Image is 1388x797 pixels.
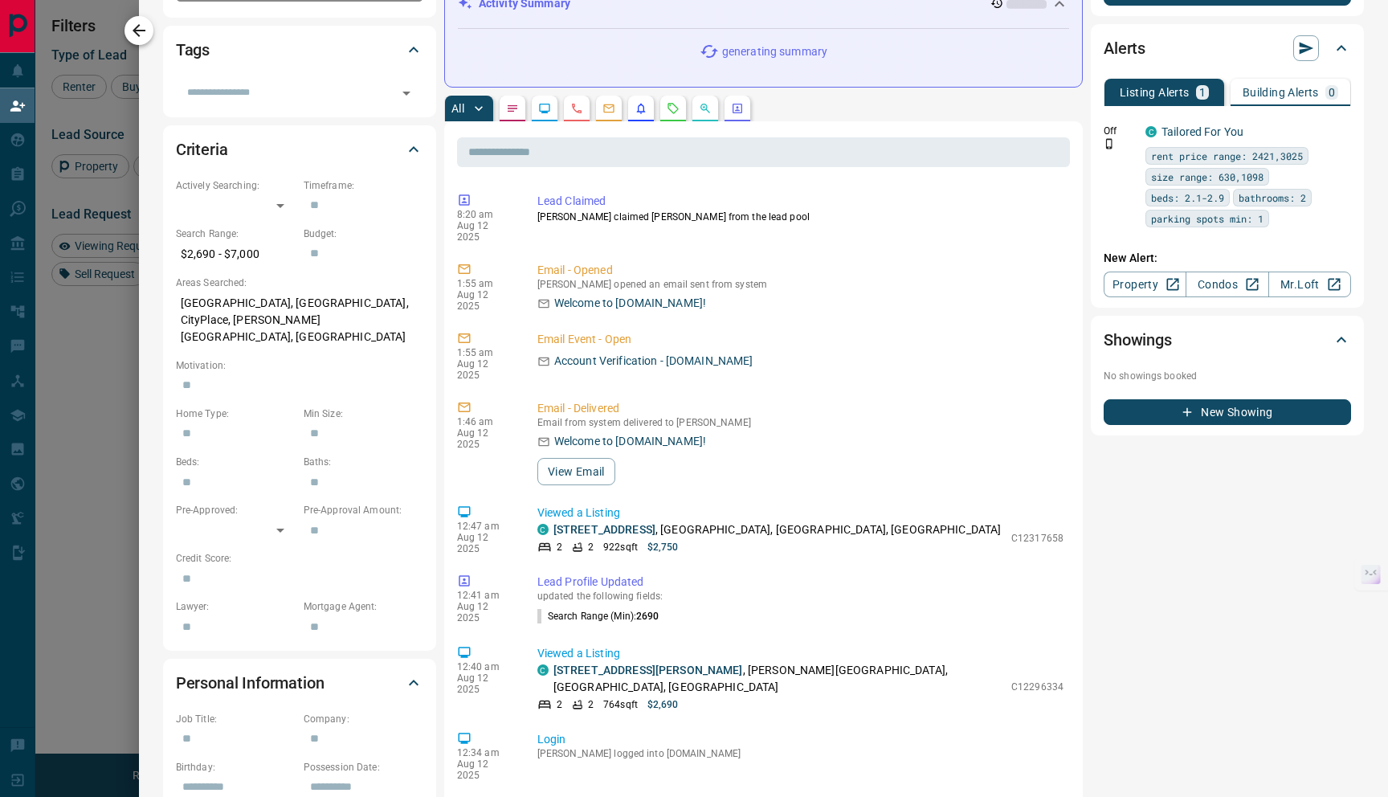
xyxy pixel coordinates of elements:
[176,760,296,775] p: Birthday:
[395,82,418,104] button: Open
[304,455,423,469] p: Baths:
[722,43,827,60] p: generating summary
[176,241,296,268] p: $2,690 - $7,000
[1145,126,1157,137] div: condos.ca
[1268,272,1351,297] a: Mr.Loft
[537,664,549,676] div: condos.ca
[176,664,423,702] div: Personal Information
[1329,87,1335,98] p: 0
[1239,190,1306,206] span: bathrooms: 2
[457,532,513,554] p: Aug 12 2025
[1104,138,1115,149] svg: Push Notification Only
[457,220,513,243] p: Aug 12 2025
[1104,35,1145,61] h2: Alerts
[636,611,659,622] span: 2690
[304,712,423,726] p: Company:
[176,178,296,193] p: Actively Searching:
[1011,531,1063,546] p: C12317658
[537,505,1063,521] p: Viewed a Listing
[457,427,513,450] p: Aug 12 2025
[457,347,513,358] p: 1:55 am
[554,353,753,370] p: Account Verification - [DOMAIN_NAME]
[1199,87,1206,98] p: 1
[1104,124,1136,138] p: Off
[731,102,744,115] svg: Agent Actions
[304,599,423,614] p: Mortgage Agent:
[1104,29,1351,67] div: Alerts
[1104,250,1351,267] p: New Alert:
[176,503,296,517] p: Pre-Approved:
[457,209,513,220] p: 8:20 am
[1104,272,1186,297] a: Property
[457,601,513,623] p: Aug 12 2025
[647,540,679,554] p: $2,750
[457,672,513,695] p: Aug 12 2025
[1120,87,1190,98] p: Listing Alerts
[537,331,1063,348] p: Email Event - Open
[304,227,423,241] p: Budget:
[1243,87,1319,98] p: Building Alerts
[457,747,513,758] p: 12:34 am
[176,407,296,421] p: Home Type:
[1161,125,1243,138] a: Tailored For You
[553,523,655,536] a: [STREET_ADDRESS]
[304,407,423,421] p: Min Size:
[176,227,296,241] p: Search Range:
[304,178,423,193] p: Timeframe:
[699,102,712,115] svg: Opportunities
[537,591,1063,602] p: updated the following fields:
[506,102,519,115] svg: Notes
[304,503,423,517] p: Pre-Approval Amount:
[176,551,423,566] p: Credit Score:
[176,599,296,614] p: Lawyer:
[554,433,706,450] p: Welcome to [DOMAIN_NAME]!
[647,697,679,712] p: $2,690
[457,358,513,381] p: Aug 12 2025
[176,137,228,162] h2: Criteria
[176,455,296,469] p: Beds:
[537,210,1063,224] p: [PERSON_NAME] claimed [PERSON_NAME] from the lead pool
[537,524,549,535] div: condos.ca
[588,540,594,554] p: 2
[570,102,583,115] svg: Calls
[537,458,615,485] button: View Email
[554,295,706,312] p: Welcome to [DOMAIN_NAME]!
[1186,272,1268,297] a: Condos
[635,102,647,115] svg: Listing Alerts
[457,289,513,312] p: Aug 12 2025
[176,31,423,69] div: Tags
[1104,327,1172,353] h2: Showings
[537,417,1063,428] p: Email from system delivered to [PERSON_NAME]
[538,102,551,115] svg: Lead Browsing Activity
[667,102,680,115] svg: Requests
[1151,210,1263,227] span: parking spots min: 1
[457,521,513,532] p: 12:47 am
[603,697,638,712] p: 764 sqft
[1151,148,1303,164] span: rent price range: 2421,3025
[537,574,1063,591] p: Lead Profile Updated
[176,37,210,63] h2: Tags
[602,102,615,115] svg: Emails
[457,416,513,427] p: 1:46 am
[537,279,1063,290] p: [PERSON_NAME] opened an email sent from system
[176,130,423,169] div: Criteria
[588,697,594,712] p: 2
[603,540,638,554] p: 922 sqft
[176,358,423,373] p: Motivation:
[1104,321,1351,359] div: Showings
[557,697,562,712] p: 2
[537,731,1063,748] p: Login
[537,400,1063,417] p: Email - Delivered
[176,290,423,350] p: [GEOGRAPHIC_DATA], [GEOGRAPHIC_DATA], CityPlace, [PERSON_NAME][GEOGRAPHIC_DATA], [GEOGRAPHIC_DATA]
[457,278,513,289] p: 1:55 am
[176,712,296,726] p: Job Title:
[457,758,513,781] p: Aug 12 2025
[457,590,513,601] p: 12:41 am
[553,521,1002,538] p: , [GEOGRAPHIC_DATA], [GEOGRAPHIC_DATA], [GEOGRAPHIC_DATA]
[176,276,423,290] p: Areas Searched:
[1104,369,1351,383] p: No showings booked
[537,748,1063,759] p: [PERSON_NAME] logged into [DOMAIN_NAME]
[304,760,423,775] p: Possession Date:
[553,664,743,676] a: [STREET_ADDRESS][PERSON_NAME]
[457,661,513,672] p: 12:40 am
